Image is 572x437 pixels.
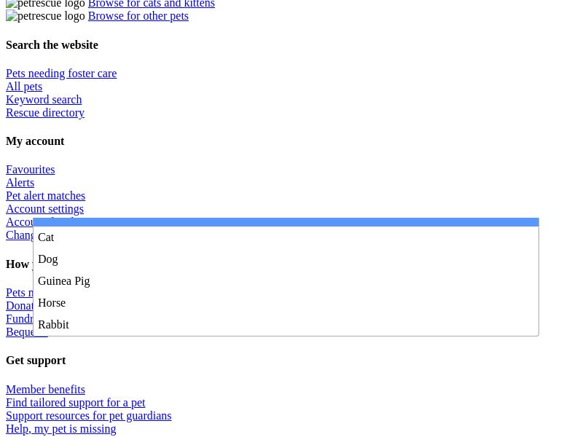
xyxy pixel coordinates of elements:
[6,229,88,241] a: Change password
[6,383,85,395] a: Member benefits
[6,299,39,312] a: Donate
[6,39,566,52] h4: Search the website
[6,422,117,435] a: Help, my pet is missing
[88,9,189,22] a: Browse for other pets
[6,286,117,299] a: Pets needing foster care
[6,326,48,338] a: Bequests
[6,106,85,119] a: Rescue directory
[34,270,538,292] li: Guinea Pig
[6,189,85,202] a: Pet alert matches
[34,314,538,336] li: Rabbit
[6,396,146,409] a: Find tailored support for a pet
[6,202,84,215] a: Account settings
[6,135,566,148] h4: My account
[6,163,55,176] a: Favourites
[6,80,42,92] a: All pets
[6,354,566,367] h4: Get support
[6,216,79,228] a: Account details
[6,93,82,106] a: Keyword search
[34,292,538,314] li: Horse
[34,227,538,248] li: Cat
[34,248,538,270] li: Dog
[6,9,85,23] img: petrescue logo
[6,409,172,422] a: Support resources for pet guardians
[6,312,52,325] a: Fundraise
[6,176,34,189] a: Alerts
[6,67,117,79] a: Pets needing foster care
[6,258,566,271] h4: How you can help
